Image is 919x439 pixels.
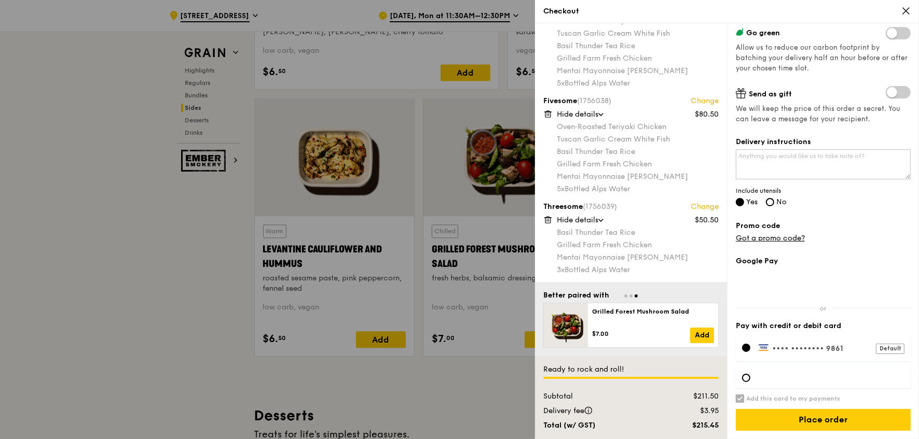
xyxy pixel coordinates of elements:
div: $80.50 [695,109,719,120]
input: No [766,198,774,206]
div: Subtotal [537,391,662,402]
div: Bottled Alps Water [557,78,719,89]
div: Fivesome [543,96,719,106]
div: $7.00 [592,330,690,338]
div: Total (w/ GST) [537,420,662,431]
img: Payment by Visa [759,344,770,351]
div: Basil Thunder Tea Rice [557,147,719,157]
span: Include utensils [736,187,911,195]
span: •••• •••• [772,344,807,353]
div: Oven‑Roasted Teriyaki Chicken [557,122,719,132]
div: Better paired with [543,290,609,301]
div: Tuscan Garlic Cream White Fish [557,29,719,39]
div: $215.45 [662,420,725,431]
div: Bottled Alps Water [557,265,719,275]
a: Change [691,96,719,106]
span: Yes [746,197,758,206]
div: $3.95 [662,406,725,416]
input: Add this card to my payments [736,394,744,403]
div: Default [876,344,904,354]
span: We will keep the price of this order a secret. You can leave a message for your recipient. [736,104,911,124]
span: 5x [557,79,565,88]
div: Tuscan Garlic Cream White Fish [557,134,719,145]
span: No [776,197,787,206]
div: Delivery fee [537,406,662,416]
span: Hide details [557,216,598,224]
div: Ready to rock and roll! [543,364,719,375]
label: Promo code [736,221,911,231]
div: Grilled Farm Fresh Chicken [557,53,719,64]
span: Hide details [557,110,598,119]
input: Yes [736,198,744,206]
span: Go to slide 1 [624,294,627,298]
div: Bottled Alps Water [557,184,719,194]
label: Google Pay [736,256,911,266]
a: Change [691,202,719,212]
span: 3x [557,265,565,274]
label: Pay with credit or debit card [736,321,911,331]
span: (1756038) [577,96,611,105]
label: Delivery instructions [736,137,911,147]
iframe: Secure card payment input frame [759,374,904,382]
div: Mentai Mayonnaise [PERSON_NAME] [557,172,719,182]
input: Place order [736,409,911,431]
div: $50.50 [695,215,719,225]
iframe: Secure payment button frame [736,273,911,295]
span: Go green [746,29,780,37]
div: Mentai Mayonnaise [PERSON_NAME] [557,252,719,263]
h6: Add this card to my payments [746,394,840,403]
span: Send as gift [749,90,792,98]
div: $211.50 [662,391,725,402]
span: Go to slide 2 [629,294,633,298]
div: Basil Thunder Tea Rice [557,228,719,238]
div: Grilled Forest Mushroom Salad [592,307,714,316]
a: Add [690,328,714,343]
div: Threesome [543,202,719,212]
label: •••• 9861 [759,344,904,353]
span: (1756039) [583,202,617,211]
div: Grilled Farm Fresh Chicken [557,240,719,250]
span: Allow us to reduce our carbon footprint by batching your delivery half an hour before or after yo... [736,44,908,73]
div: Grilled Farm Fresh Chicken [557,159,719,169]
div: Mentai Mayonnaise [PERSON_NAME] [557,66,719,76]
div: Basil Thunder Tea Rice [557,41,719,51]
a: Got a promo code? [736,234,805,243]
span: 5x [557,185,565,193]
div: Checkout [543,6,911,17]
span: Go to slide 3 [635,294,638,298]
